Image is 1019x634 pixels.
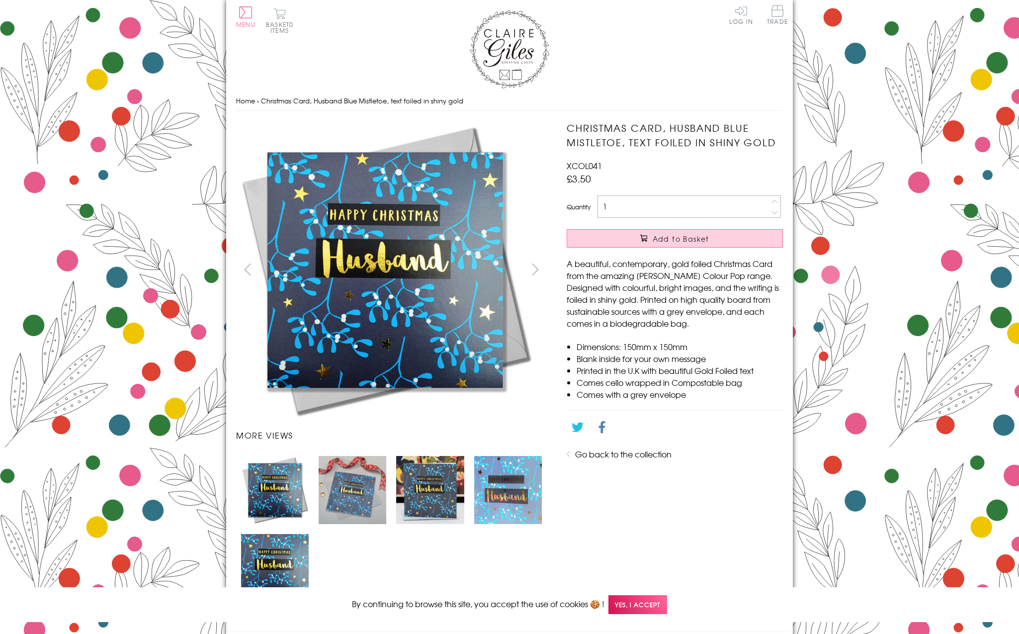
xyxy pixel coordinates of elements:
li: Carousel Page 5 [236,529,314,607]
img: Christmas Card, Husband Blue Mistletoe, text foiled in shiny gold [241,534,309,602]
a: Trade [767,5,788,26]
button: next [524,258,547,280]
button: Basket0 items [266,8,293,33]
span: › [257,96,259,105]
span: £3.50 [567,172,591,185]
a: Go back to the collection [575,448,672,460]
span: XCOL041 [567,160,602,172]
li: Carousel Page 4 [469,451,547,529]
a: Log In [729,5,753,24]
img: Christmas Card, Husband Blue Mistletoe, text foiled in shiny gold [236,121,534,419]
span: Yes, I accept [608,595,667,615]
li: Dimensions: 150mm x 150mm [577,341,783,353]
span: 0 items [270,20,293,35]
img: Christmas Card, Husband Blue Mistletoe, text foiled in shiny gold [319,456,386,524]
button: Menu [236,6,255,27]
nav: breadcrumbs [236,91,783,111]
img: Christmas Card, Husband Blue Mistletoe, text foiled in shiny gold [241,456,309,524]
li: Carousel Page 1 (Current Slide) [236,451,314,529]
img: Christmas Card, Husband Blue Mistletoe, text foiled in shiny gold [474,456,542,524]
span: Trade [767,5,788,24]
span: Menu [236,20,255,29]
li: Blank inside for your own message [577,353,783,364]
img: Christmas Card, Husband Blue Mistletoe, text foiled in shiny gold [396,456,464,524]
h3: More views [236,429,547,441]
a: Home [236,96,255,105]
span: Christmas Card, Husband Blue Mistletoe, text foiled in shiny gold [261,96,463,105]
img: Christmas Card, Husband Blue Mistletoe, text foiled in shiny gold [547,121,845,419]
li: Comes cello wrapped in Compostable bag [577,376,783,388]
span: Add to Basket [653,234,709,244]
li: Comes with a grey envelope [577,388,783,400]
li: Carousel Page 2 [314,451,391,529]
label: Quantity [567,202,591,211]
button: prev [236,258,258,280]
button: Add to Basket [567,229,783,248]
img: Claire Giles Greetings Cards [470,10,549,89]
li: Carousel Page 3 [391,451,469,529]
ul: Carousel Pagination [236,451,547,606]
h1: Christmas Card, Husband Blue Mistletoe, text foiled in shiny gold [567,121,783,150]
li: Printed in the U.K with beautiful Gold Foiled text [577,364,783,376]
p: A beautiful, contemporary, gold foiled Christmas Card from the amazing [PERSON_NAME] Colour Pop r... [567,258,783,329]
